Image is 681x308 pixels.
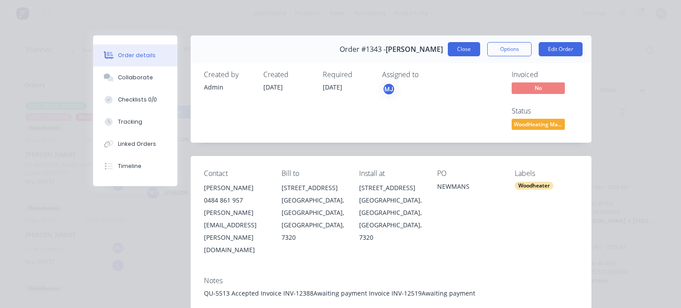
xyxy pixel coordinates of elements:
div: Created [263,70,312,79]
div: Linked Orders [118,140,156,148]
div: [STREET_ADDRESS] [282,182,345,194]
button: Checklists 0/0 [93,89,177,111]
button: WoodHeating Mar... [512,119,565,132]
span: [DATE] [263,83,283,91]
div: [PERSON_NAME][EMAIL_ADDRESS][PERSON_NAME][DOMAIN_NAME] [204,207,267,256]
span: [DATE] [323,83,342,91]
div: NEWMANS [437,182,501,194]
div: Labels [515,169,578,178]
div: Order details [118,51,156,59]
button: Collaborate [93,66,177,89]
div: Woodheater [515,182,553,190]
div: Admin [204,82,253,92]
div: Bill to [282,169,345,178]
div: Notes [204,277,578,285]
div: Assigned to [382,70,471,79]
div: [STREET_ADDRESS] [359,182,423,194]
div: Required [323,70,372,79]
div: Invoiced [512,70,578,79]
button: Order details [93,44,177,66]
button: Linked Orders [93,133,177,155]
div: [GEOGRAPHIC_DATA], [GEOGRAPHIC_DATA], [GEOGRAPHIC_DATA], 7320 [282,194,345,244]
button: Edit Order [539,42,583,56]
div: [PERSON_NAME] [204,182,267,194]
div: Created by [204,70,253,79]
div: [PERSON_NAME]0484 861 957[PERSON_NAME][EMAIL_ADDRESS][PERSON_NAME][DOMAIN_NAME] [204,182,267,256]
div: Timeline [118,162,141,170]
span: Order #1343 - [340,45,386,54]
div: Contact [204,169,267,178]
span: [PERSON_NAME] [386,45,443,54]
div: Install at [359,169,423,178]
span: No [512,82,565,94]
div: Status [512,107,578,115]
button: Close [448,42,480,56]
div: Collaborate [118,74,153,82]
button: MJ [382,82,395,96]
div: [STREET_ADDRESS][GEOGRAPHIC_DATA], [GEOGRAPHIC_DATA], [GEOGRAPHIC_DATA], 7320 [282,182,345,244]
button: Timeline [93,155,177,177]
button: Options [487,42,532,56]
div: PO [437,169,501,178]
div: 0484 861 957 [204,194,267,207]
div: Checklists 0/0 [118,96,157,104]
div: [STREET_ADDRESS][GEOGRAPHIC_DATA], [GEOGRAPHIC_DATA], [GEOGRAPHIC_DATA], 7320 [359,182,423,244]
div: Tracking [118,118,142,126]
div: [GEOGRAPHIC_DATA], [GEOGRAPHIC_DATA], [GEOGRAPHIC_DATA], 7320 [359,194,423,244]
button: Tracking [93,111,177,133]
div: QU-5513 Accepted Invoice INV-12388Awaiting payment Invoice INV-12519Awaiting payment [204,289,578,298]
span: WoodHeating Mar... [512,119,565,130]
